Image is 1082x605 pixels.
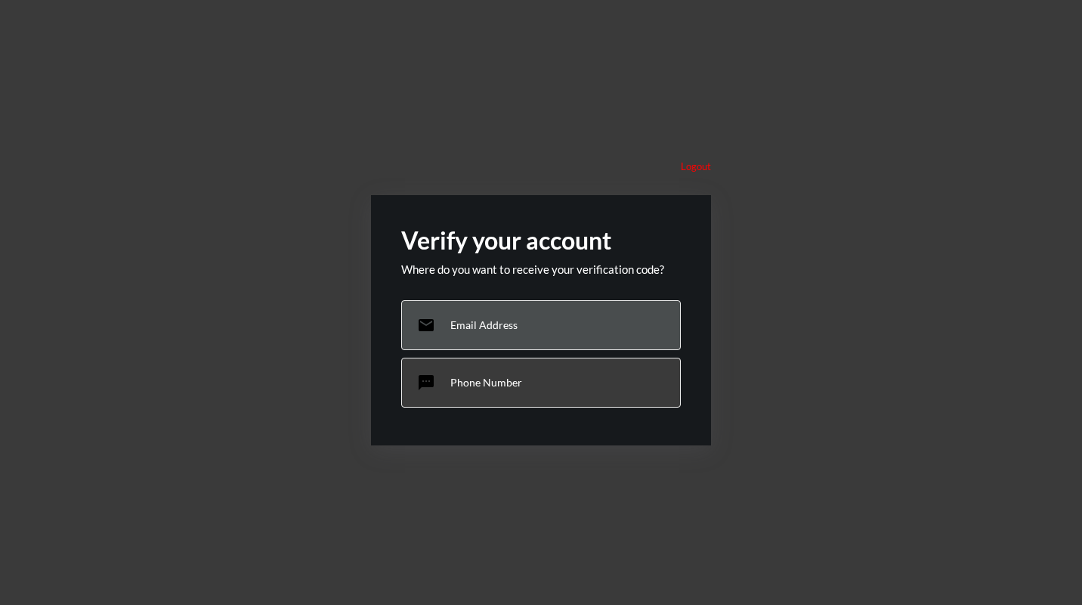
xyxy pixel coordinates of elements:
mat-icon: email [417,316,435,334]
p: Where do you want to receive your verification code? [401,262,681,276]
h2: Verify your account [401,225,681,255]
p: Email Address [450,318,518,331]
mat-icon: sms [417,374,435,392]
p: Phone Number [450,376,522,389]
p: Logout [681,160,711,172]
